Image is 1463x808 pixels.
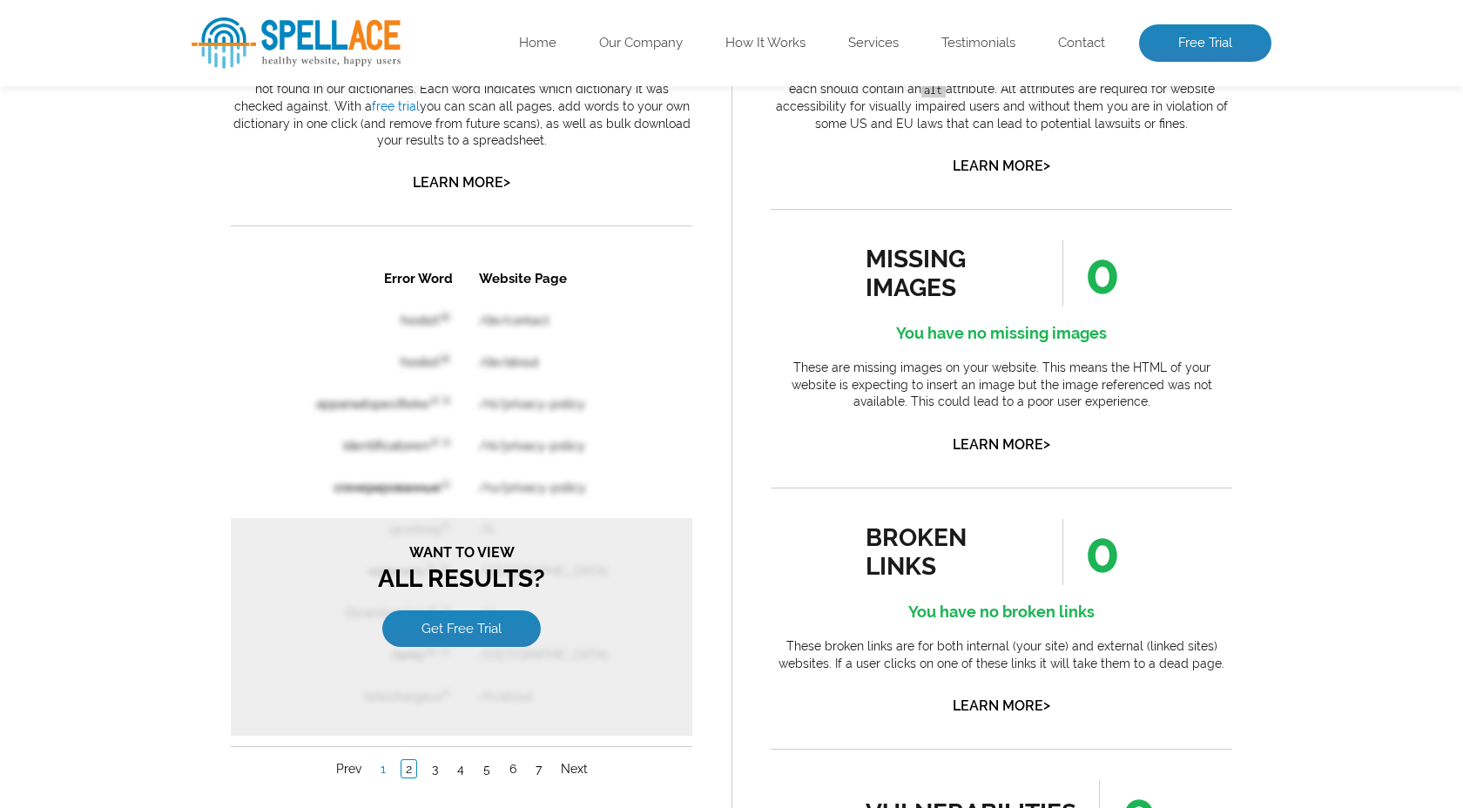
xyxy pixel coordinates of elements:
a: 6 [274,503,290,521]
div: broken links [866,523,1023,581]
a: Our Company [599,35,683,52]
h3: All Results? [9,287,453,336]
a: Testimonials [941,35,1015,52]
a: How It Works [725,35,806,52]
a: 4 [222,503,238,521]
a: Get Free Trial [152,353,310,390]
span: > [1043,693,1050,717]
a: Learn More> [953,697,1050,714]
div: missing images [866,245,1023,302]
span: > [503,170,510,194]
p: What does this mean? In the HTML of your website you have tags that each should contain an attrib... [771,64,1232,132]
span: 0 [1062,240,1120,306]
th: Error Word [45,2,234,42]
a: Home [519,35,556,52]
th: Website Page [236,2,416,42]
a: free trial [372,99,420,113]
span: Want to view [9,287,453,304]
p: These are words from the scanned pages of your website (limited to 50) that are not found in our ... [231,64,692,150]
a: 1 [145,503,159,521]
a: Contact [1058,35,1105,52]
a: 5 [248,503,264,521]
p: These are missing images on your website. This means the HTML of your website is expecting to ins... [771,360,1232,411]
a: Next [326,503,361,521]
p: These broken links are for both internal (your site) and external (linked sites) websites. If a u... [771,638,1232,672]
a: 3 [197,503,212,521]
span: > [1043,153,1050,178]
a: Learn More> [413,174,510,191]
h4: You have no broken links [771,598,1232,626]
code: alt [921,82,946,98]
a: Learn More> [953,436,1050,453]
span: 0 [1062,519,1120,585]
a: 7 [300,503,315,521]
h4: You have no missing images [771,320,1232,347]
a: Services [848,35,899,52]
span: > [1043,432,1050,456]
img: SpellAce [192,17,401,69]
a: 2 [170,502,186,522]
a: Prev [101,503,135,521]
a: Learn More> [953,158,1050,174]
a: Free Trial [1139,24,1271,63]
